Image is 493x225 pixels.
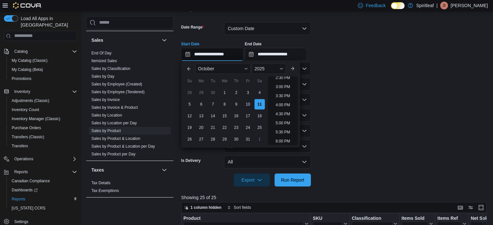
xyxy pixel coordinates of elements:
span: Inventory Manager (Classic) [9,115,77,123]
button: 1 column hidden [182,204,224,211]
li: 6:00 PM [273,137,293,145]
span: Feedback [366,2,385,9]
span: Catalog [14,49,28,54]
img: Cova [13,2,42,9]
span: Sales by Classification [91,66,130,71]
div: day-22 [219,122,230,133]
div: day-19 [184,122,195,133]
h3: Taxes [91,167,104,173]
span: Purchase Orders [12,125,41,130]
p: [PERSON_NAME] [451,2,488,9]
span: Reports [9,195,77,203]
div: Tu [208,76,218,86]
a: Transfers (Classic) [9,133,47,141]
a: Promotions [9,75,34,83]
span: Run Report [281,177,304,183]
button: Transfers (Classic) [6,132,80,141]
div: Product [183,215,303,221]
div: We [219,76,230,86]
div: Jailee I [440,2,448,9]
span: Reports [12,168,77,176]
div: Taxes [86,179,173,197]
div: Sa [254,76,265,86]
span: Inventory Count [12,107,39,112]
div: day-21 [208,122,218,133]
li: 4:00 PM [273,101,293,109]
span: October [198,66,214,71]
span: Operations [12,155,77,163]
button: Sales [160,36,168,44]
button: Sort fields [225,204,253,211]
a: Sales by Product & Location [91,136,140,141]
span: My Catalog (Beta) [12,67,43,72]
span: Promotions [9,75,77,83]
span: Transfers [12,143,28,149]
div: Button. Open the month selector. October is currently selected. [195,63,251,74]
button: Previous Month [184,63,194,74]
a: Dashboards [9,186,40,194]
a: Sales by Product per Day [91,152,135,156]
span: Sales by Invoice & Product [91,105,138,110]
div: day-30 [208,87,218,98]
div: day-12 [184,111,195,121]
span: Transfers (Classic) [12,134,44,140]
input: Dark Mode [391,2,405,9]
div: Items Ref [437,215,461,221]
button: My Catalog (Classic) [6,56,80,65]
span: [US_STATE] CCRS [12,206,45,211]
div: day-11 [254,99,265,109]
button: Open list of options [302,113,307,118]
span: 1 column hidden [191,205,221,210]
button: Reports [12,168,30,176]
li: 3:30 PM [273,92,293,100]
button: Promotions [6,74,80,83]
div: day-4 [254,87,265,98]
button: Export [234,174,270,186]
div: Classification [352,215,392,221]
div: day-1 [254,134,265,144]
span: Sales by Product & Location per Day [91,144,155,149]
button: [US_STATE] CCRS [6,204,80,213]
span: Sales by Location per Day [91,120,137,126]
a: Tax Details [91,181,111,185]
a: Transfers [9,142,30,150]
li: 5:30 PM [273,128,293,136]
div: day-24 [243,122,253,133]
a: End Of Day [91,51,112,55]
div: day-7 [208,99,218,109]
a: Tax Exemptions [91,188,119,193]
div: day-2 [231,87,241,98]
div: Mo [196,76,206,86]
a: Canadian Compliance [9,177,53,185]
button: Taxes [91,167,159,173]
span: Sort fields [234,205,251,210]
span: Sales by Product per Day [91,152,135,157]
button: Inventory [12,88,33,96]
div: October, 2025 [184,87,265,145]
input: Press the down key to open a popover containing a calendar. [245,48,307,61]
button: Open list of options [302,82,307,87]
label: Is Delivery [181,158,201,163]
button: Keyboard shortcuts [456,204,464,211]
span: My Catalog (Classic) [12,58,48,63]
div: Items Sold [401,215,428,221]
span: JI [442,2,445,9]
div: Su [184,76,195,86]
button: Next month [287,63,298,74]
div: day-29 [219,134,230,144]
span: Tax Exemptions [91,188,119,193]
div: day-13 [196,111,206,121]
a: My Catalog (Classic) [9,57,50,64]
p: | [436,2,438,9]
label: End Date [245,41,262,47]
span: Sales by Invoice [91,97,120,102]
div: day-28 [208,134,218,144]
span: Adjustments (Classic) [12,98,49,103]
span: 2025 [254,66,264,71]
button: Reports [1,167,80,176]
button: Purchase Orders [6,123,80,132]
div: day-16 [231,111,241,121]
a: Inventory Manager (Classic) [9,115,63,123]
li: 3:00 PM [273,83,293,91]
